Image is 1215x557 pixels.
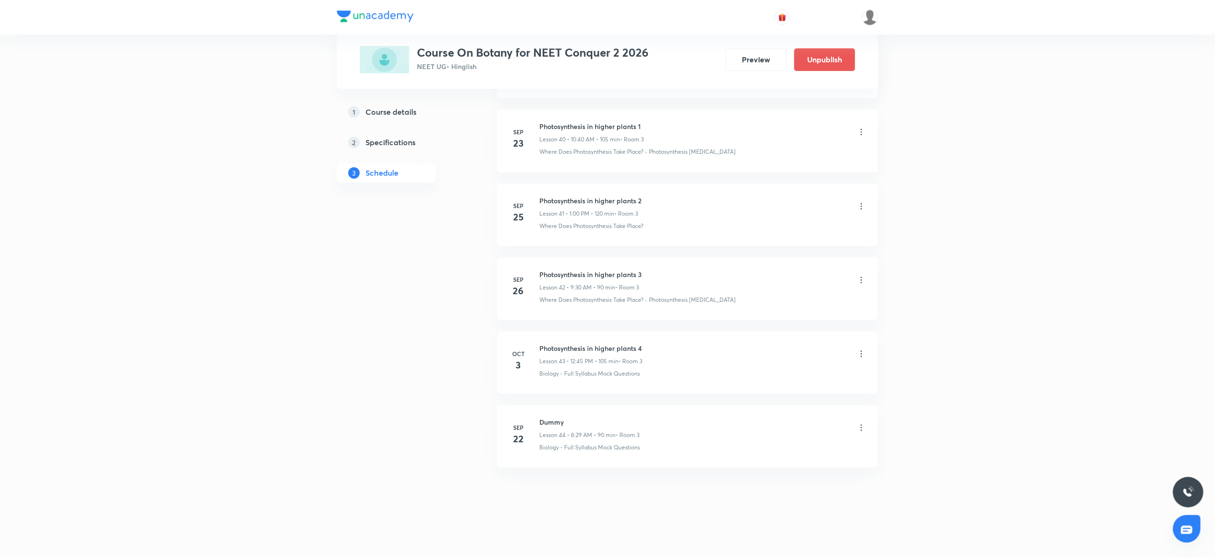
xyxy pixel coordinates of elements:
[539,222,643,230] p: Where Does Photosynthesis Take Place?
[539,283,615,292] p: Lesson 42 • 9:30 AM • 90 min
[539,135,620,144] p: Lesson 40 • 10:40 AM • 105 min
[539,296,643,304] p: Where Does Photosynthesis Take Place?
[539,443,640,452] p: Biology - Full Syllabus Mock Questions
[614,209,638,218] p: • Room 3
[417,61,648,71] p: NEET UG • Hinglish
[509,275,528,284] h6: Sep
[509,349,528,358] h6: Oct
[649,148,736,156] p: Photosynthesis [MEDICAL_DATA]
[645,296,647,304] div: ·
[509,210,528,224] h4: 25
[539,148,643,156] p: Where Does Photosynthesis Take Place?
[620,135,644,144] p: • Room 3
[539,209,614,218] p: Lesson 41 • 1:00 PM • 120 min
[726,48,787,71] button: Preview
[337,133,466,152] a: 2Specifications
[539,269,642,279] h6: Photosynthesis in higher plants 3
[365,167,398,179] h5: Schedule
[539,369,640,378] p: Biology - Full Syllabus Mock Questions
[649,296,736,304] p: Photosynthesis [MEDICAL_DATA]
[509,128,528,136] h6: Sep
[337,102,466,121] a: 1Course details
[348,167,360,179] p: 3
[348,137,360,148] p: 2
[618,357,642,366] p: • Room 3
[337,10,414,22] img: Company Logo
[539,196,641,206] h6: Photosynthesis in higher plants 2
[509,358,528,372] h4: 3
[862,9,878,25] img: Shivank
[417,46,648,60] h3: Course On Botany for NEET Conquer 2 2026
[337,10,414,24] a: Company Logo
[365,106,416,118] h5: Course details
[365,137,415,148] h5: Specifications
[778,13,787,21] img: avatar
[348,106,360,118] p: 1
[1183,487,1194,498] img: ttu
[539,121,644,131] h6: Photosynthesis in higher plants 1
[794,48,855,71] button: Unpublish
[509,136,528,150] h4: 23
[539,417,639,427] h6: Dummy
[645,148,647,156] div: ·
[360,46,409,73] img: 372901DA-8C03-4A4A-BC62-B401117AEBBF_plus.png
[509,423,528,432] h6: Sep
[539,343,642,353] h6: Photosynthesis in higher plants 4
[509,432,528,446] h4: 22
[539,357,618,366] p: Lesson 43 • 12:45 PM • 105 min
[509,201,528,210] h6: Sep
[775,10,790,25] button: avatar
[615,283,639,292] p: • Room 3
[616,431,639,439] p: • Room 3
[509,284,528,298] h4: 26
[539,431,616,439] p: Lesson 44 • 8:29 AM • 90 min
